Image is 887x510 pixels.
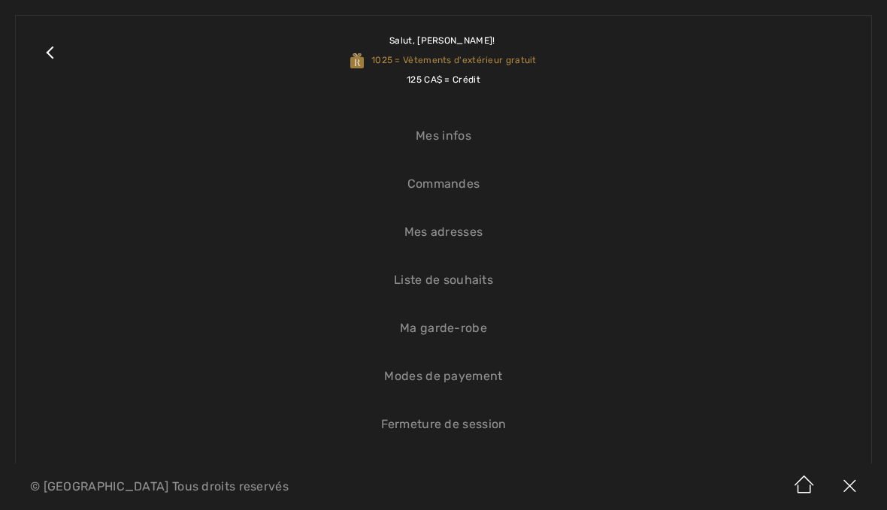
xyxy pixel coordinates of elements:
[31,216,856,249] a: Mes adresses
[31,312,856,345] a: Ma garde-robe
[31,167,856,201] a: Commandes
[31,119,856,152] a: Mes infos
[31,408,856,441] a: Fermeture de session
[407,74,480,85] span: 125 CA$ = Crédit
[827,463,872,510] img: X
[389,35,495,46] span: Salut, [PERSON_NAME]!
[31,360,856,393] a: Modes de payement
[782,463,827,510] img: Accueil
[31,264,856,297] a: Liste de souhaits
[30,481,521,492] p: © [GEOGRAPHIC_DATA] Tous droits reservés
[350,55,537,65] span: 1025 = Vêtements d'extérieur gratuit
